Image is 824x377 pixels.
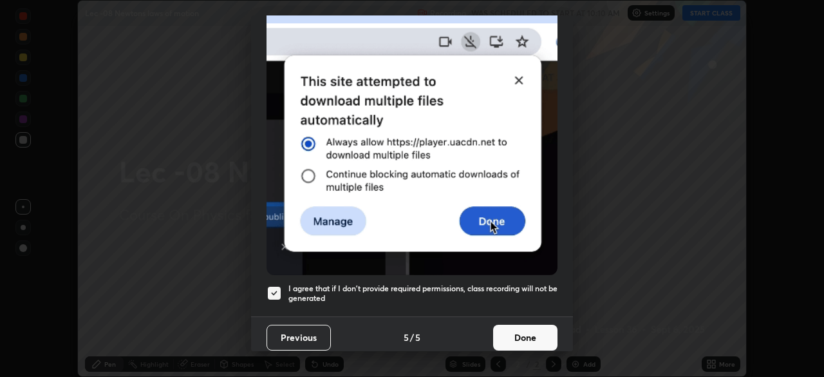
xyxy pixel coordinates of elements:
[493,325,557,351] button: Done
[410,331,414,344] h4: /
[404,331,409,344] h4: 5
[267,325,331,351] button: Previous
[288,284,557,304] h5: I agree that if I don't provide required permissions, class recording will not be generated
[415,331,420,344] h4: 5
